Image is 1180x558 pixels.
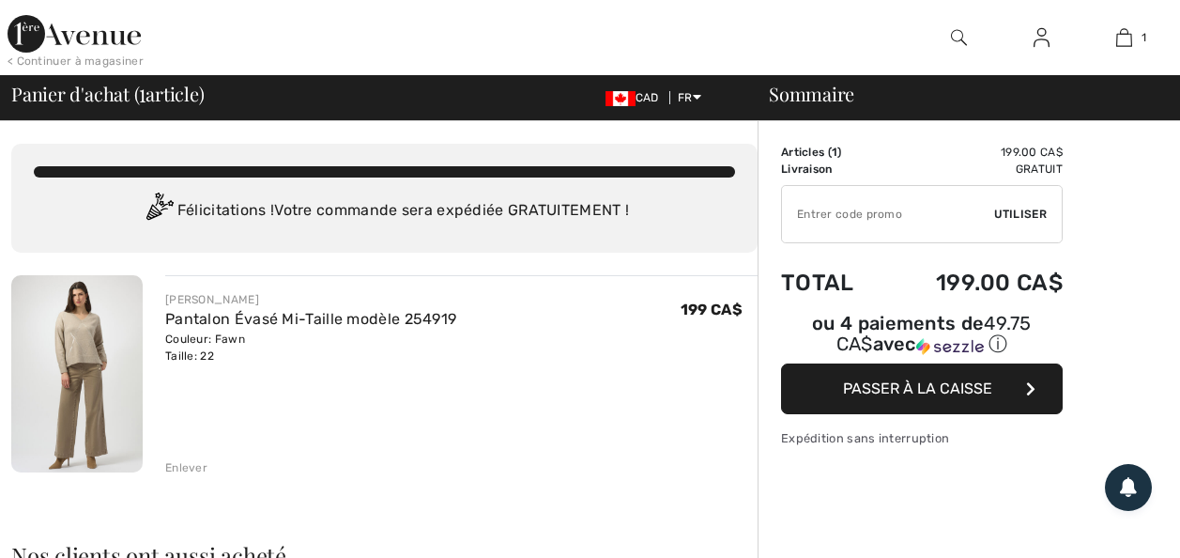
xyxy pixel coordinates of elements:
[916,338,984,355] img: Sezzle
[1034,26,1050,49] img: Mes infos
[781,161,883,178] td: Livraison
[11,275,143,473] img: Pantalon Évasé Mi-Taille modèle 254919
[1142,29,1146,46] span: 1
[782,186,994,242] input: Code promo
[746,85,1169,103] div: Sommaire
[8,53,144,70] div: < Continuer à magasiner
[139,80,146,104] span: 1
[836,312,1032,355] span: 49.75 CA$
[1116,26,1132,49] img: Mon panier
[781,429,1063,447] div: Expédition sans interruption
[883,144,1063,161] td: 199.00 CA$
[605,91,636,106] img: Canadian Dollar
[605,91,667,104] span: CAD
[1083,26,1164,49] a: 1
[883,161,1063,178] td: Gratuit
[951,26,967,49] img: recherche
[781,144,883,161] td: Articles ( )
[165,310,456,328] a: Pantalon Évasé Mi-Taille modèle 254919
[681,301,743,318] span: 199 CA$
[11,85,205,103] span: Panier d'achat ( article)
[165,331,456,364] div: Couleur: Fawn Taille: 22
[165,459,207,476] div: Enlever
[8,15,141,53] img: 1ère Avenue
[165,291,456,308] div: [PERSON_NAME]
[994,206,1047,223] span: Utiliser
[781,315,1063,357] div: ou 4 paiements de avec
[843,380,992,397] span: Passer à la caisse
[140,193,177,230] img: Congratulation2.svg
[34,193,735,230] div: Félicitations ! Votre commande sera expédiée GRATUITEMENT !
[781,315,1063,364] div: ou 4 paiements de49.75 CA$avecSezzle Cliquez pour en savoir plus sur Sezzle
[832,146,837,159] span: 1
[781,364,1063,414] button: Passer à la caisse
[781,251,883,315] td: Total
[1019,26,1065,50] a: Se connecter
[678,91,701,104] span: FR
[883,251,1063,315] td: 199.00 CA$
